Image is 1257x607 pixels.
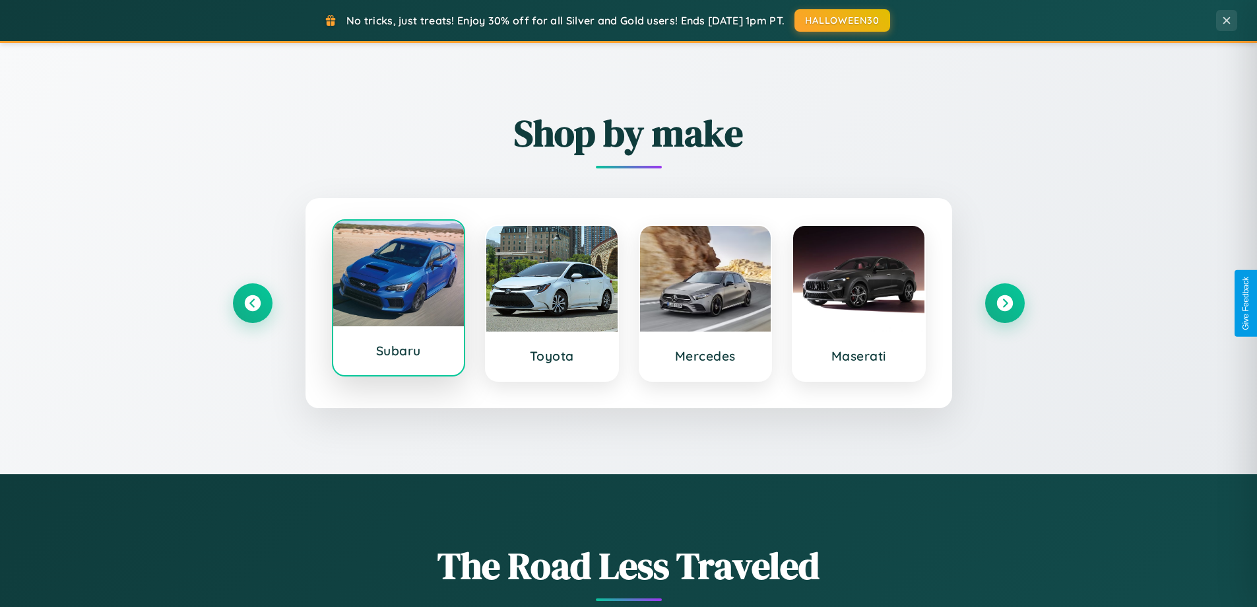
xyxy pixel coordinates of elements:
div: Give Feedback [1241,277,1250,330]
h3: Subaru [346,343,451,359]
button: HALLOWEEN30 [794,9,890,32]
h3: Toyota [500,348,604,364]
span: No tricks, just treats! Enjoy 30% off for all Silver and Gold users! Ends [DATE] 1pm PT. [346,14,785,27]
h3: Mercedes [653,348,758,364]
h1: The Road Less Traveled [233,540,1025,591]
h3: Maserati [806,348,911,364]
h2: Shop by make [233,108,1025,159]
